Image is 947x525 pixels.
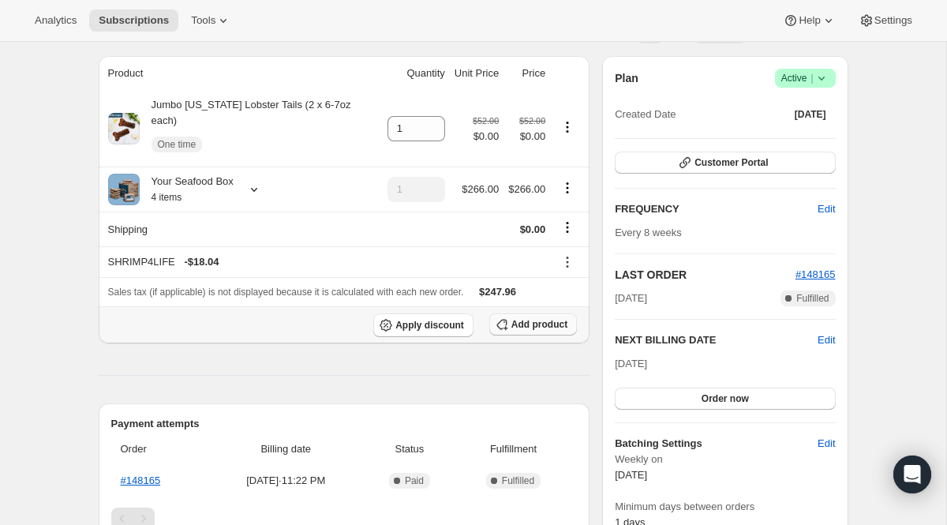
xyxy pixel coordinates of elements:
span: $0.00 [473,129,499,144]
span: - $18.04 [184,254,219,270]
button: [DATE] [785,103,836,126]
span: Fulfillment [459,441,567,457]
h6: Batching Settings [615,436,818,452]
img: product img [108,113,140,144]
a: #148165 [795,268,836,280]
span: [DATE] [795,108,826,121]
span: Edit [818,436,835,452]
a: #148165 [121,474,161,486]
span: Fulfilled [502,474,534,487]
button: Shipping actions [555,219,580,236]
span: Tools [191,14,215,27]
span: Every 8 weeks [615,227,682,238]
h2: Plan [615,70,638,86]
button: Settings [849,9,922,32]
span: Analytics [35,14,77,27]
span: $266.00 [462,183,499,195]
h2: Payment attempts [111,416,578,432]
span: Settings [874,14,912,27]
button: Customer Portal [615,152,835,174]
small: $52.00 [473,116,499,126]
button: Tools [182,9,241,32]
th: Price [503,56,550,91]
button: Product actions [555,118,580,136]
span: Order now [702,392,749,405]
span: Add product [511,318,567,331]
th: Product [99,56,383,91]
span: $266.00 [508,183,545,195]
span: Sales tax (if applicable) is not displayed because it is calculated with each new order. [108,287,464,298]
button: Order now [615,388,835,410]
img: product img [108,174,140,205]
span: One time [158,138,197,151]
span: [DATE] · 11:22 PM [212,473,361,489]
span: Created Date [615,107,676,122]
span: Status [369,441,450,457]
span: [DATE] [615,469,647,481]
h2: FREQUENCY [615,201,818,217]
span: | [810,72,813,84]
span: Paid [405,474,424,487]
button: Edit [808,197,844,222]
span: Fulfilled [796,292,829,305]
th: Quantity [383,56,450,91]
button: Edit [818,332,835,348]
button: Subscriptions [89,9,178,32]
th: Order [111,432,208,467]
span: Subscriptions [99,14,169,27]
small: 4 items [152,192,182,203]
th: Shipping [99,212,383,246]
div: Your Seafood Box [140,174,234,205]
button: #148165 [795,267,836,283]
span: Edit [818,201,835,217]
span: [DATE] [615,358,647,369]
small: $52.00 [519,116,545,126]
span: Billing date [212,441,361,457]
div: Open Intercom Messenger [893,456,931,493]
span: Weekly on [615,452,835,467]
button: Apply discount [373,313,473,337]
span: Help [799,14,820,27]
button: Product actions [555,179,580,197]
button: Edit [808,431,844,456]
div: SHRIMP4LIFE [108,254,546,270]
span: $247.96 [479,286,516,298]
button: Help [773,9,845,32]
h2: LAST ORDER [615,267,795,283]
span: Apply discount [395,319,464,332]
h2: NEXT BILLING DATE [615,332,818,348]
span: Minimum days between orders [615,499,835,515]
button: Add product [489,313,577,336]
span: Active [781,70,829,86]
th: Unit Price [450,56,503,91]
span: [DATE] [615,291,647,306]
button: Analytics [25,9,86,32]
span: $0.00 [508,129,545,144]
span: $0.00 [520,223,546,235]
span: Customer Portal [694,156,768,169]
div: Jumbo [US_STATE] Lobster Tails (2 x 6-7oz each) [140,97,378,160]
